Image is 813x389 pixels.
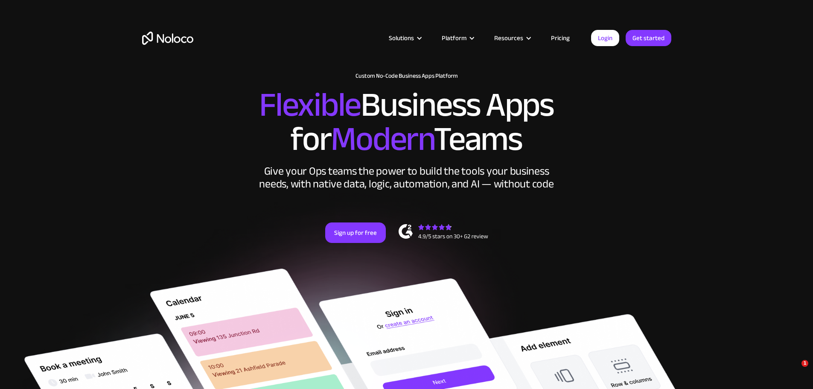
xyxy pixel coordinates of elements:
span: Modern [331,107,434,171]
div: Solutions [389,32,414,44]
h2: Business Apps for Teams [142,88,671,156]
iframe: Intercom live chat [784,360,804,380]
a: Pricing [540,32,580,44]
div: Resources [494,32,523,44]
div: Platform [442,32,466,44]
div: Resources [484,32,540,44]
a: Sign up for free [325,222,386,243]
span: 1 [801,360,808,367]
div: Solutions [378,32,431,44]
a: Login [591,30,619,46]
span: Flexible [259,73,361,137]
div: Give your Ops teams the power to build the tools your business needs, with native data, logic, au... [257,165,556,190]
a: home [142,32,193,45]
a: Get started [626,30,671,46]
div: Platform [431,32,484,44]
